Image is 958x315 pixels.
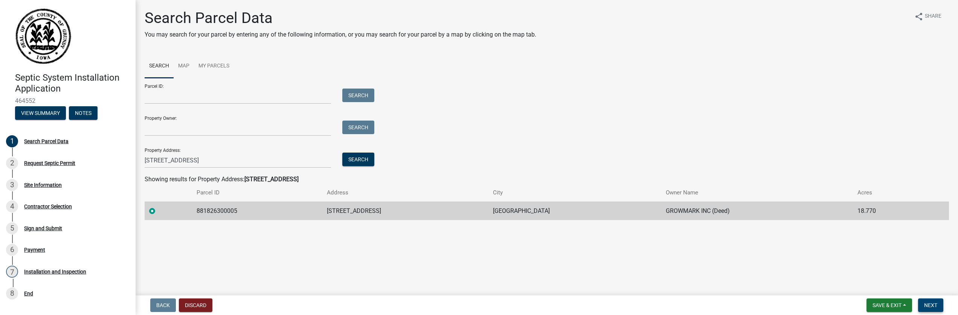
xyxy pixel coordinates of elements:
div: 6 [6,244,18,256]
div: Contractor Selection [24,204,72,209]
div: Showing results for Property Address: [145,175,949,184]
th: Acres [853,184,925,202]
th: City [488,184,661,202]
a: Search [145,54,174,78]
wm-modal-confirm: Summary [15,110,66,116]
div: Installation and Inspection [24,269,86,274]
td: 881826300005 [192,202,322,220]
img: Grundy County, Iowa [15,8,72,64]
span: Back [156,302,170,308]
button: View Summary [15,106,66,120]
span: Save & Exit [873,302,902,308]
h1: Search Parcel Data [145,9,536,27]
div: 7 [6,266,18,278]
th: Parcel ID [192,184,322,202]
button: Search [342,153,374,166]
th: Address [322,184,488,202]
div: 4 [6,200,18,213]
a: My Parcels [194,54,234,78]
td: [GEOGRAPHIC_DATA] [488,202,661,220]
button: Save & Exit [866,298,912,312]
button: Search [342,89,374,102]
div: Sign and Submit [24,226,62,231]
div: Site Information [24,182,62,188]
div: 2 [6,157,18,169]
span: 464552 [15,97,121,104]
strong: [STREET_ADDRESS] [244,176,299,183]
div: Payment [24,247,45,252]
button: Back [150,298,176,312]
button: Notes [69,106,98,120]
button: shareShare [908,9,947,24]
span: Share [925,12,941,21]
div: End [24,291,33,296]
th: Owner Name [661,184,853,202]
td: GROWMARK INC (Deed) [661,202,853,220]
div: Request Septic Permit [24,161,75,166]
span: Next [924,302,937,308]
h4: Septic System Installation Application [15,72,130,94]
td: [STREET_ADDRESS] [322,202,488,220]
i: share [914,12,923,21]
wm-modal-confirm: Notes [69,110,98,116]
p: You may search for your parcel by entering any of the following information, or you may search fo... [145,30,536,39]
div: Search Parcel Data [24,139,69,144]
div: 5 [6,222,18,234]
button: Next [918,298,943,312]
a: Map [174,54,194,78]
button: Search [342,121,374,134]
div: 8 [6,287,18,300]
div: 1 [6,135,18,147]
button: Discard [179,298,212,312]
div: 3 [6,179,18,191]
td: 18.770 [853,202,925,220]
